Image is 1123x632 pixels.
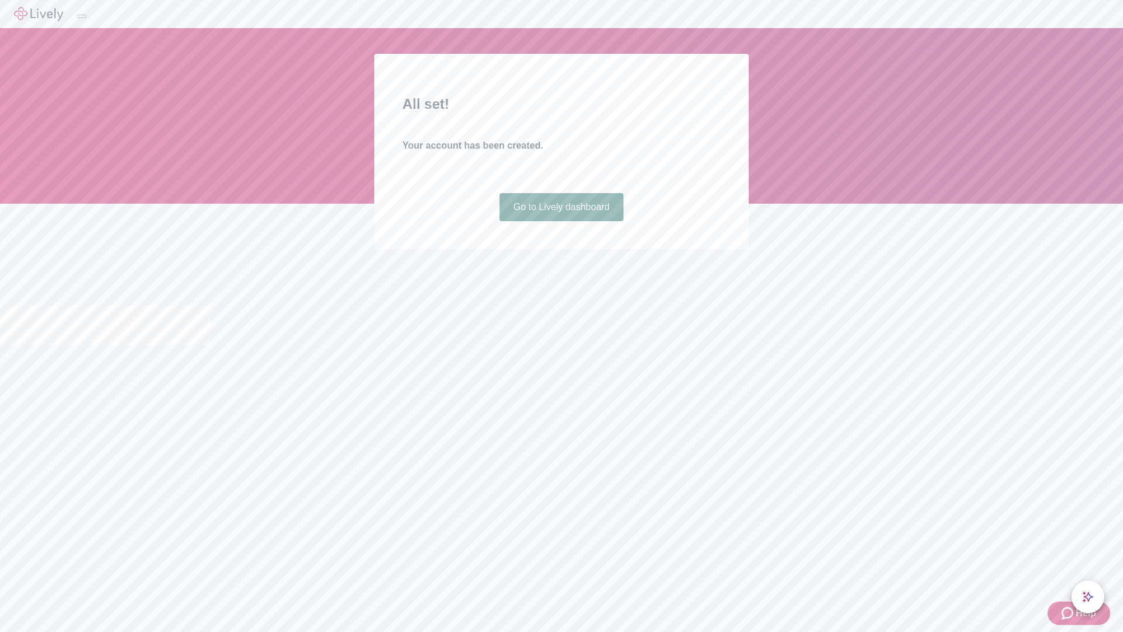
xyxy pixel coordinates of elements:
[500,193,624,221] a: Go to Lively dashboard
[1072,581,1104,613] button: chat
[77,15,87,18] button: Log out
[1082,591,1094,603] svg: Lively AI Assistant
[402,94,721,115] h2: All set!
[14,7,63,21] img: Lively
[402,139,721,153] h4: Your account has been created.
[1062,606,1076,620] svg: Zendesk support icon
[1076,606,1096,620] span: Help
[1048,602,1110,625] button: Zendesk support iconHelp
